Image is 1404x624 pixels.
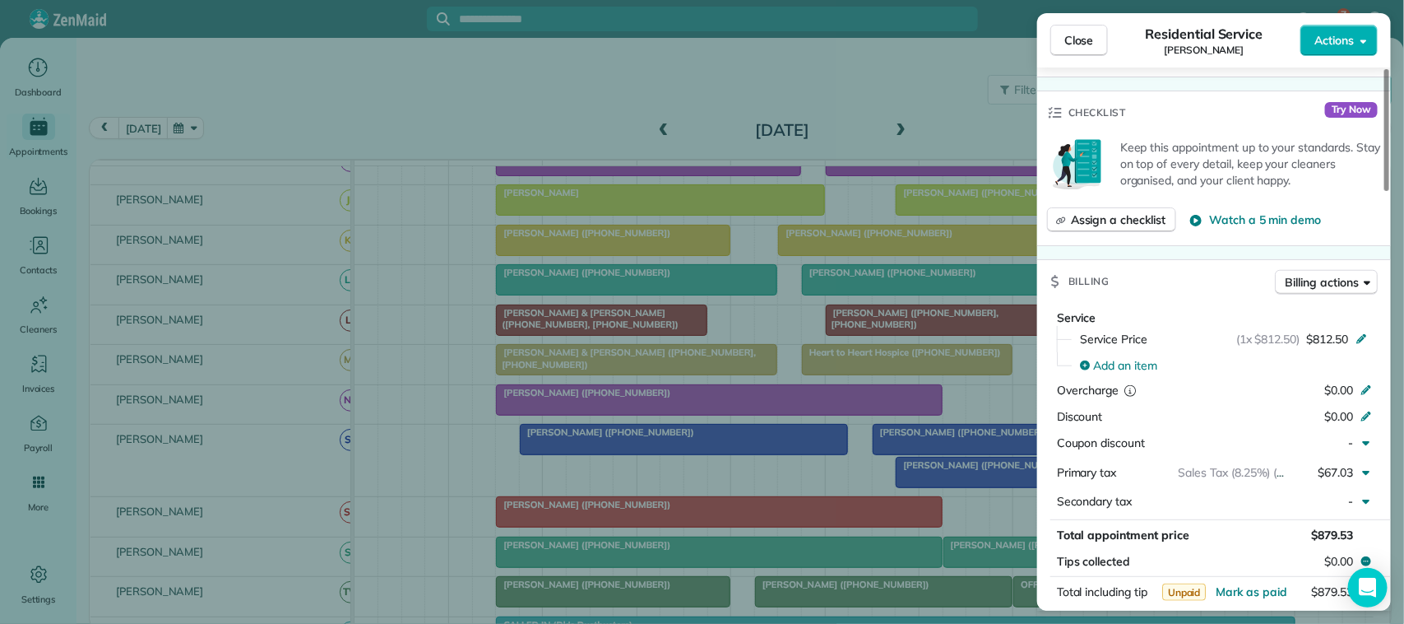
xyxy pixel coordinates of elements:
div: Open Intercom Messenger [1348,568,1388,608]
span: Total including tip [1057,584,1147,599]
span: Tips collected [1057,553,1130,570]
span: (1x $812.50) [1236,331,1300,347]
span: Watch a 5 min demo [1209,212,1321,228]
span: $67.03 [1318,465,1353,480]
span: Billing [1068,273,1110,290]
span: - [1348,435,1353,450]
span: Assign a checklist [1071,212,1165,228]
span: $0.00 [1324,383,1353,398]
span: Sales Tax (8.25%) (8.25%) [1179,465,1314,480]
p: Keep this appointment up to your standards. Stay on top of every detail, keep your cleaners organ... [1120,139,1381,189]
span: $0.00 [1324,553,1353,570]
button: Mark as paid [1216,584,1287,600]
div: Overcharge [1057,382,1199,398]
span: $879.53 [1311,528,1353,543]
span: Actions [1314,32,1354,49]
span: $0.00 [1324,409,1353,424]
button: Service Price(1x $812.50)$812.50 [1070,326,1378,352]
button: Tips collected$0.00 [1050,550,1378,573]
span: - [1348,494,1353,509]
span: Mark as paid [1216,584,1287,599]
span: $879.53 [1311,584,1353,599]
button: Assign a checklist [1047,207,1176,232]
span: Secondary tax [1057,494,1133,509]
button: Add an item [1070,352,1378,379]
span: Coupon discount [1057,435,1145,450]
span: Add an item [1093,357,1157,374]
span: Primary tax [1057,465,1117,480]
span: $812.50 [1306,331,1348,347]
span: Unpaid [1162,584,1207,601]
span: Billing actions [1286,274,1359,291]
span: Service [1057,310,1096,325]
span: Close [1064,32,1094,49]
span: Service Price [1080,331,1148,347]
span: Try Now [1325,102,1378,119]
span: [PERSON_NAME] [1164,44,1244,57]
span: Checklist [1068,105,1126,121]
button: Watch a 5 min demo [1189,212,1321,228]
button: Close [1050,25,1108,56]
span: Residential Service [1145,24,1263,44]
span: Total appointment price [1057,528,1189,543]
span: Discount [1057,409,1103,424]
